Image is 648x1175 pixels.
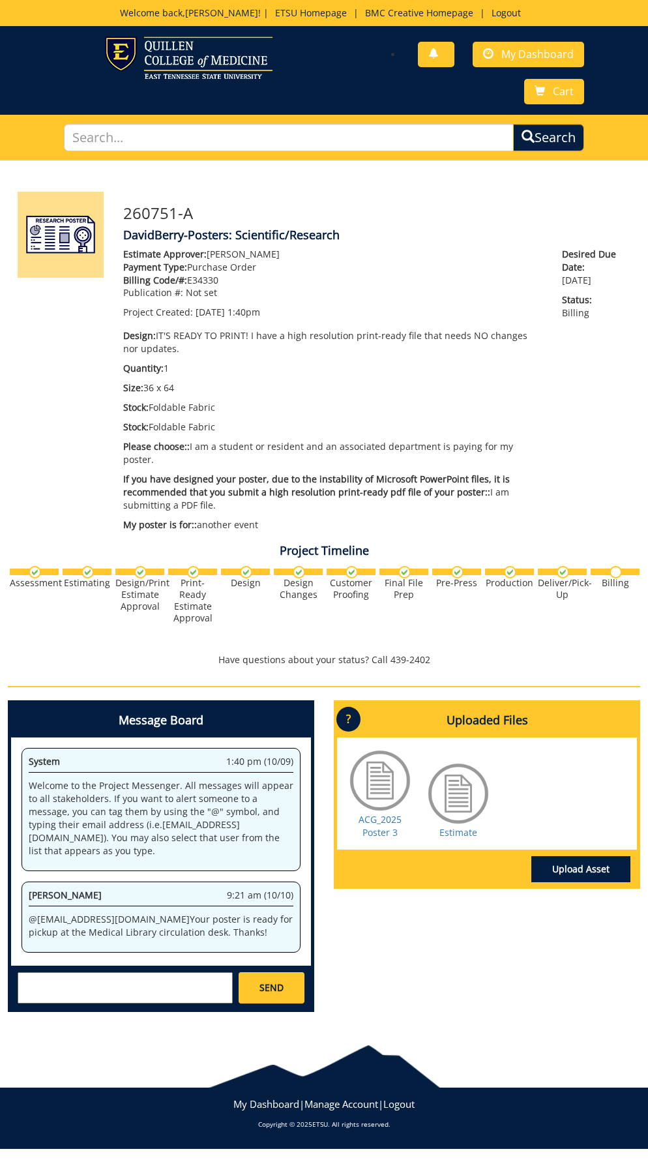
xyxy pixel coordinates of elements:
[123,440,543,466] p: I am a student or resident and an associated department is paying for my poster.
[439,826,477,839] a: Estimate
[359,7,480,19] a: BMC Creative Homepage
[123,518,197,531] span: My poster is for::
[327,577,376,601] div: Customer Proofing
[221,577,270,589] div: Design
[64,124,514,152] input: Search...
[123,229,630,242] h4: DavidBerry-Posters: Scientific/Research
[29,566,41,578] img: checkmark
[304,1097,378,1110] a: Manage Account
[123,248,543,261] p: [PERSON_NAME]
[123,286,183,299] span: Publication #:
[123,306,193,318] span: Project Created:
[123,261,543,274] p: Purchase Order
[269,7,353,19] a: ETSU Homepage
[240,566,252,578] img: checkmark
[123,381,543,394] p: 36 x 64
[538,577,587,601] div: Deliver/Pick-Up
[336,707,361,732] p: ?
[168,577,217,624] div: Print-Ready Estimate Approval
[29,755,60,767] span: System
[123,421,149,433] span: Stock:
[123,205,630,222] h3: 260751-A
[185,7,258,19] a: [PERSON_NAME]
[8,544,640,558] h4: Project Timeline
[359,813,402,839] a: ACG_2025 Poster 3
[63,577,111,589] div: Estimating
[123,274,543,287] p: E34330
[610,566,622,578] img: no
[123,401,543,414] p: Foldable Fabric
[196,306,260,318] span: [DATE] 1:40pm
[451,566,464,578] img: checkmark
[562,248,630,287] p: [DATE]
[239,972,304,1004] a: SEND
[485,577,534,589] div: Production
[29,913,293,939] p: @ [EMAIL_ADDRESS][DOMAIN_NAME] Your poster is ready for pickup at the Medical Library circulation...
[10,577,59,589] div: Assessment
[29,779,293,857] p: Welcome to the Project Messenger. All messages will appear to all stakeholders. If you want to al...
[274,577,323,601] div: Design Changes
[123,381,143,394] span: Size:
[187,566,199,578] img: checkmark
[105,37,272,79] img: ETSU logo
[29,889,102,901] span: [PERSON_NAME]
[123,440,190,453] span: Please choose::
[557,566,569,578] img: checkmark
[226,755,293,768] span: 1:40 pm (10/09)
[64,7,584,20] p: Welcome back, ! | | |
[18,972,233,1004] textarea: messageToSend
[346,566,358,578] img: checkmark
[379,577,428,601] div: Final File Prep
[513,124,584,152] button: Search
[398,566,411,578] img: checkmark
[553,84,574,98] span: Cart
[123,329,156,342] span: Design:
[524,79,584,104] a: Cart
[123,473,510,498] span: If you have designed your poster, due to the instability of Microsoft PowerPoint files, it is rec...
[18,192,104,278] img: Product featured image
[562,293,630,320] p: Billing
[123,248,207,260] span: Estimate Approver:
[8,653,640,666] p: Have questions about your status? Call 439-2402
[134,566,147,578] img: checkmark
[233,1097,299,1110] a: My Dashboard
[123,274,187,286] span: Billing Code/#:
[123,401,149,413] span: Stock:
[432,577,481,589] div: Pre-Press
[227,889,293,902] span: 9:21 am (10/10)
[312,1120,328,1129] a: ETSU
[123,362,164,374] span: Quantity:
[531,856,630,882] a: Upload Asset
[337,704,637,737] h4: Uploaded Files
[123,518,543,531] p: another event
[123,473,543,512] p: I am submitting a PDF file.
[591,577,640,589] div: Billing
[485,7,527,19] a: Logout
[562,293,630,306] span: Status:
[81,566,94,578] img: checkmark
[562,248,630,274] span: Desired Due Date:
[123,362,543,375] p: 1
[473,42,584,67] a: My Dashboard
[115,577,164,612] div: Design/Print Estimate Approval
[11,704,311,737] h4: Message Board
[383,1097,415,1110] a: Logout
[504,566,516,578] img: checkmark
[123,261,187,273] span: Payment Type:
[501,47,574,61] span: My Dashboard
[293,566,305,578] img: checkmark
[123,421,543,434] p: Foldable Fabric
[259,981,284,994] span: SEND
[123,329,543,355] p: IT'S READY TO PRINT! I have a high resolution print-ready file that needs NO changes nor updates.
[186,286,217,299] span: Not set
